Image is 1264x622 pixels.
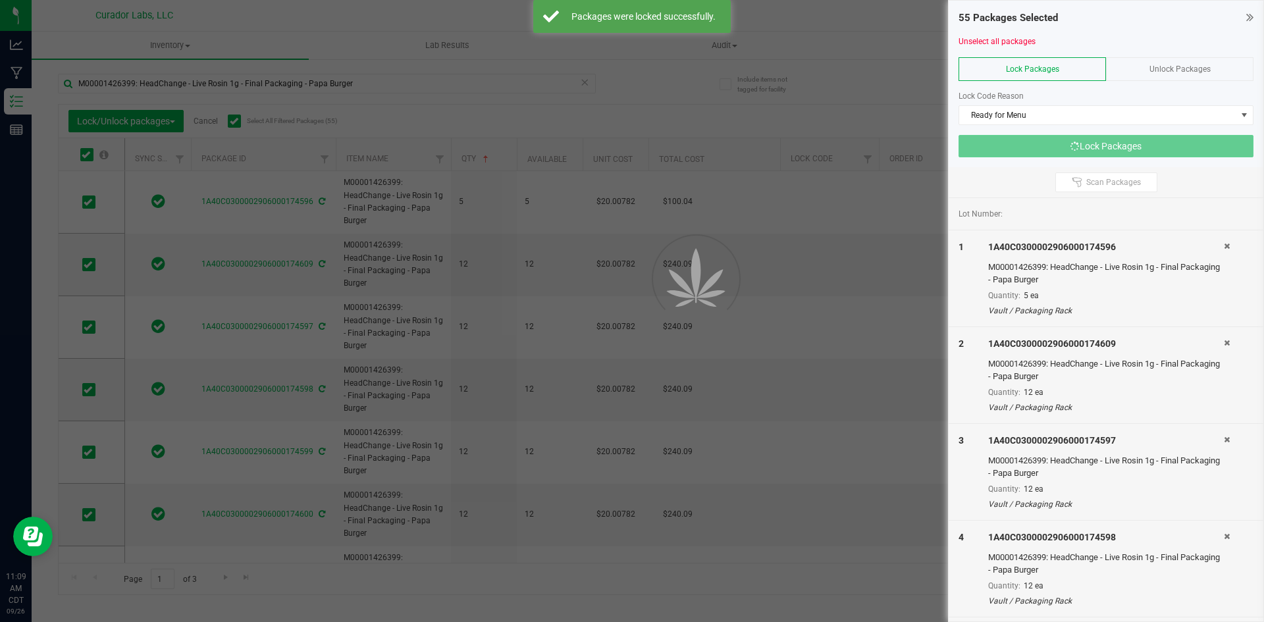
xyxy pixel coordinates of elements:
[988,357,1224,383] div: M00001426399: HeadChange - Live Rosin 1g - Final Packaging - Papa Burger
[959,135,1253,157] button: Lock Packages
[1024,581,1043,590] span: 12 ea
[988,261,1224,286] div: M00001426399: HeadChange - Live Rosin 1g - Final Packaging - Papa Burger
[988,337,1224,351] div: 1A40C0300002906000174609
[988,454,1224,480] div: M00001426399: HeadChange - Live Rosin 1g - Final Packaging - Papa Burger
[1024,291,1039,300] span: 5 ea
[13,517,53,556] iframe: Resource center
[988,388,1020,397] span: Quantity:
[959,91,1024,101] span: Lock Code Reason
[1024,484,1043,494] span: 12 ea
[566,10,721,23] div: Packages were locked successfully.
[959,435,964,446] span: 3
[988,531,1224,544] div: 1A40C0300002906000174598
[988,434,1224,448] div: 1A40C0300002906000174597
[959,532,964,542] span: 4
[959,106,1236,124] span: Ready for Menu
[959,242,964,252] span: 1
[988,551,1224,577] div: M00001426399: HeadChange - Live Rosin 1g - Final Packaging - Papa Burger
[1086,177,1141,188] span: Scan Packages
[1006,65,1059,74] span: Lock Packages
[988,595,1224,607] div: Vault / Packaging Rack
[1024,388,1043,397] span: 12 ea
[988,291,1020,300] span: Quantity:
[959,37,1036,46] a: Unselect all packages
[1055,172,1157,192] button: Scan Packages
[1149,65,1211,74] span: Unlock Packages
[988,484,1020,494] span: Quantity:
[988,402,1224,413] div: Vault / Packaging Rack
[988,498,1224,510] div: Vault / Packaging Rack
[959,338,964,349] span: 2
[959,208,1003,220] span: Lot Number:
[988,305,1224,317] div: Vault / Packaging Rack
[988,240,1224,254] div: 1A40C0300002906000174596
[988,581,1020,590] span: Quantity:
